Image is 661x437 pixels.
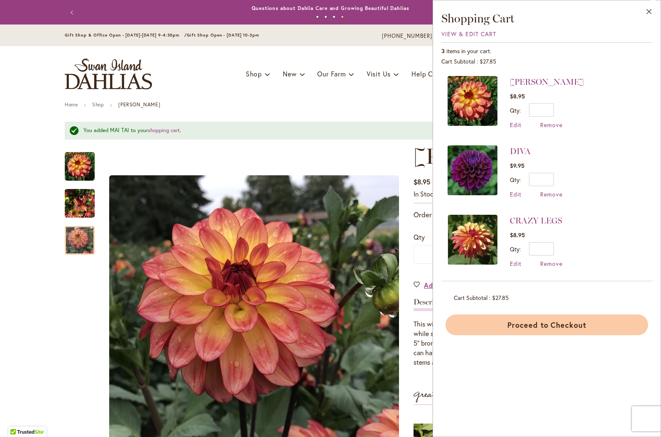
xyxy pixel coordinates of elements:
[83,127,571,135] div: You added MAI TAI to your .
[441,30,496,38] a: View & Edit Cart
[448,76,497,126] img: MAI TAI
[510,146,531,156] a: DIVA
[510,260,521,268] a: Edit
[424,280,481,290] span: Add to Wish List
[510,106,521,114] label: Qty
[414,143,605,169] span: [PERSON_NAME]
[65,4,81,21] button: Previous
[65,181,103,218] div: MAI TAI
[411,69,449,78] span: Help Center
[65,151,95,181] img: MAI TAI
[492,294,509,302] span: $27.85
[510,190,521,198] a: Edit
[65,183,95,223] img: MAI TAI
[446,47,491,55] span: items in your cart.
[65,59,152,89] a: store logo
[414,210,596,220] p: Order Now for Spring 2026 Delivery
[414,233,425,241] span: Qty
[65,101,78,108] a: Home
[448,76,497,129] a: MAI TAI
[448,145,497,195] img: DIVA
[446,314,648,335] button: Proceed to Checkout
[448,145,497,198] a: DIVA
[333,15,335,18] button: 3 of 4
[510,162,524,169] span: $9.95
[414,280,481,290] a: Add to Wish List
[148,127,180,134] a: shopping cart
[510,77,584,87] a: [PERSON_NAME]
[283,69,296,78] span: New
[414,319,596,367] div: This will remind you of that tropical drink you may have enjoyed while sitting on the beach enjoy...
[540,190,563,198] a: Remove
[480,57,496,65] span: $27.85
[510,92,525,100] span: $8.95
[65,32,187,38] span: Gift Shop & Office Open - [DATE]-[DATE] 9-4:30pm /
[448,215,497,265] img: CRAZY LEGS
[414,388,467,402] strong: Great with...
[540,121,563,129] a: Remove
[187,32,259,38] span: Gift Shop Open - [DATE] 10-3pm
[65,218,95,255] div: MAI TAI
[252,5,409,11] a: Questions about Dahlia Care and Growing Beautiful Dahlias
[441,11,514,25] span: Shopping Cart
[382,32,432,40] a: [PHONE_NUMBER]
[540,260,563,268] a: Remove
[316,15,319,18] button: 1 of 4
[414,298,596,367] div: Detailed Product Info
[510,216,562,226] a: CRAZY LEGS
[414,177,430,186] span: $8.95
[448,215,497,268] a: CRAZY LEGS
[454,294,487,302] span: Cart Subtotal
[6,408,29,431] iframe: Launch Accessibility Center
[441,47,445,55] span: 3
[92,101,104,108] a: Shop
[510,231,525,239] span: $8.95
[510,176,521,184] label: Qty
[341,15,344,18] button: 4 of 4
[118,101,160,108] strong: [PERSON_NAME]
[414,189,437,198] span: In stock
[414,298,451,310] a: Description
[510,121,521,129] a: Edit
[246,69,262,78] span: Shop
[65,144,103,181] div: MAI TAI
[317,69,345,78] span: Our Farm
[324,15,327,18] button: 2 of 4
[414,189,437,199] div: Availability
[441,57,475,65] span: Cart Subtotal
[510,245,521,253] label: Qty
[367,69,391,78] span: Visit Us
